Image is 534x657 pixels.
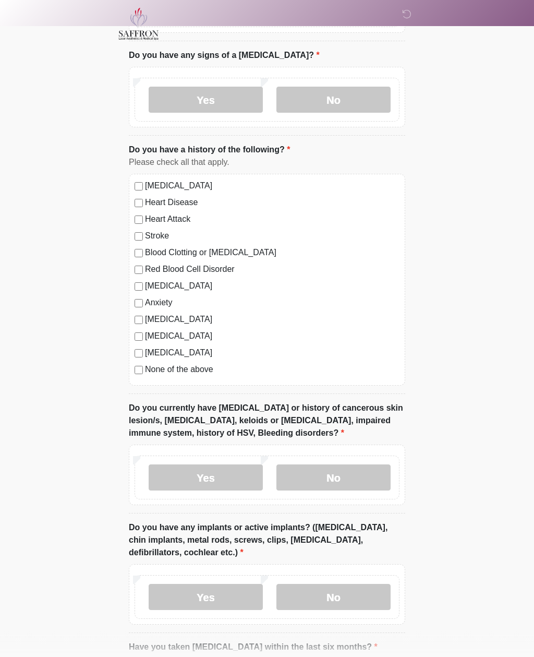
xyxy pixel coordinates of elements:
input: [MEDICAL_DATA] [135,333,143,341]
input: Stroke [135,233,143,241]
label: [MEDICAL_DATA] [145,280,399,293]
label: No [276,465,391,491]
img: Saffron Laser Aesthetics and Medical Spa Logo [118,8,159,40]
label: [MEDICAL_DATA] [145,180,399,193]
input: Red Blood Cell Disorder [135,266,143,274]
input: Heart Attack [135,216,143,224]
label: Anxiety [145,297,399,309]
label: No [276,87,391,113]
label: Do you have any implants or active implants? ([MEDICAL_DATA], chin implants, metal rods, screws, ... [129,522,405,559]
label: Yes [149,584,263,611]
label: Have you taken [MEDICAL_DATA] within the last six months? [129,641,378,654]
label: Blood Clotting or [MEDICAL_DATA] [145,247,399,259]
label: Do you have any signs of a [MEDICAL_DATA]? [129,50,320,62]
label: [MEDICAL_DATA] [145,347,399,360]
input: Blood Clotting or [MEDICAL_DATA] [135,249,143,258]
label: Red Blood Cell Disorder [145,264,399,276]
input: None of the above [135,366,143,375]
input: [MEDICAL_DATA] [135,283,143,291]
label: [MEDICAL_DATA] [145,314,399,326]
label: Do you have a history of the following? [129,144,290,157]
label: Yes [149,465,263,491]
label: Stroke [145,230,399,243]
label: Heart Disease [145,197,399,209]
div: Please check all that apply. [129,157,405,169]
input: Heart Disease [135,199,143,208]
input: [MEDICAL_DATA] [135,350,143,358]
label: [MEDICAL_DATA] [145,330,399,343]
label: Yes [149,87,263,113]
input: [MEDICAL_DATA] [135,183,143,191]
input: [MEDICAL_DATA] [135,316,143,325]
label: None of the above [145,364,399,376]
input: Anxiety [135,300,143,308]
label: No [276,584,391,611]
label: Do you currently have [MEDICAL_DATA] or history of cancerous skin lesion/s, [MEDICAL_DATA], keloi... [129,402,405,440]
label: Heart Attack [145,213,399,226]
